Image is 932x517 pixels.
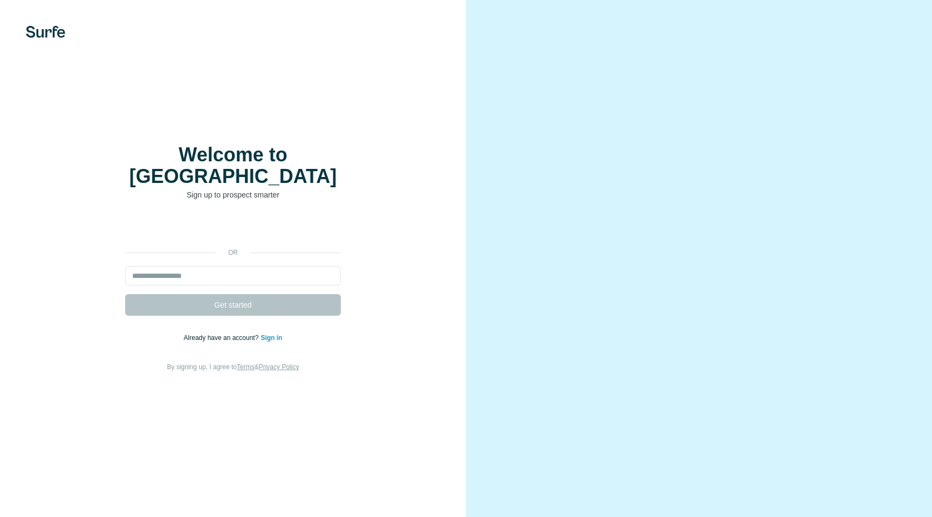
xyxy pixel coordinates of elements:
[120,216,346,240] iframe: Sign in with Google Button
[237,363,255,371] a: Terms
[125,189,341,200] p: Sign up to prospect smarter
[259,363,299,371] a: Privacy Policy
[184,334,261,342] span: Already have an account?
[26,26,65,38] img: Surfe's logo
[261,334,282,342] a: Sign in
[125,144,341,187] h1: Welcome to [GEOGRAPHIC_DATA]
[216,248,250,257] p: or
[167,363,299,371] span: By signing up, I agree to &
